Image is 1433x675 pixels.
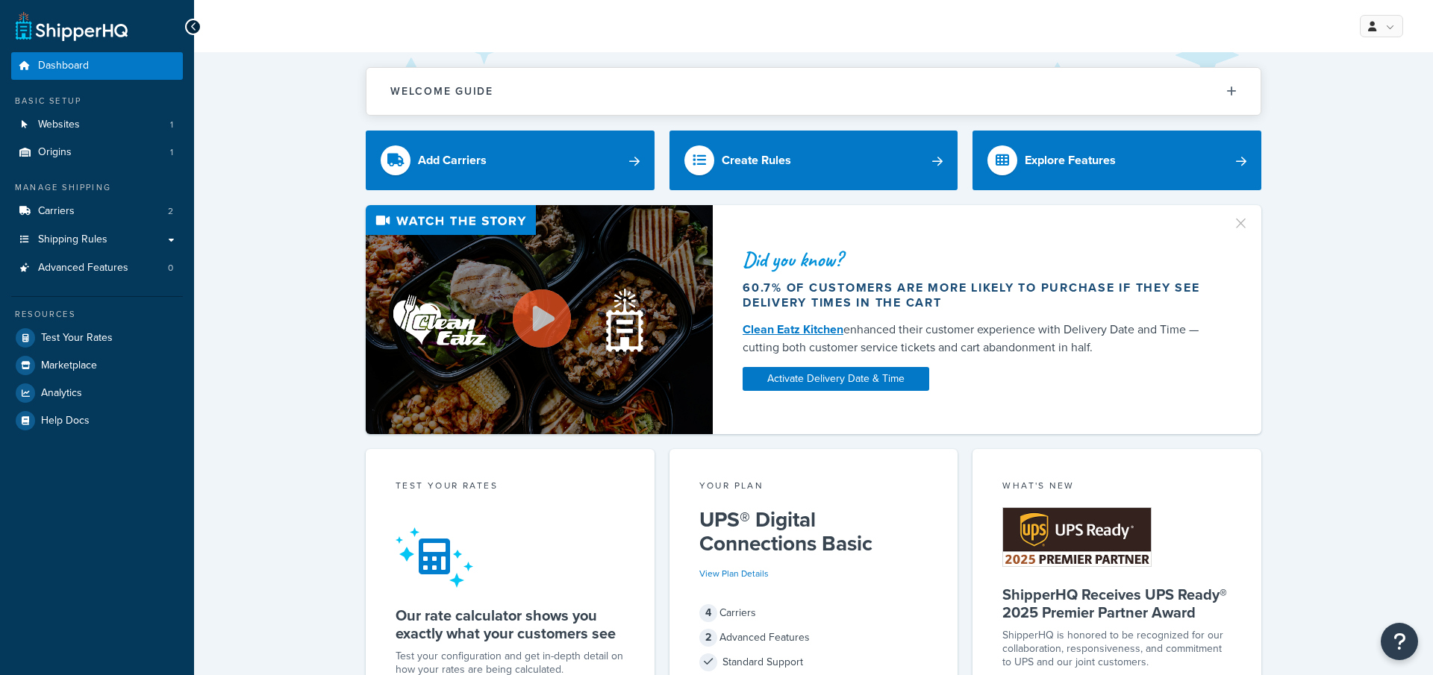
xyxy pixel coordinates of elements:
span: Marketplace [41,360,97,372]
span: 1 [170,146,173,159]
h5: UPS® Digital Connections Basic [699,508,928,556]
a: Shipping Rules [11,226,183,254]
div: Manage Shipping [11,181,183,194]
button: Welcome Guide [366,68,1261,115]
div: Standard Support [699,652,928,673]
span: Analytics [41,387,82,400]
a: Clean Eatz Kitchen [743,321,843,338]
a: Analytics [11,380,183,406]
li: Advanced Features [11,254,183,282]
div: What's New [1002,479,1231,496]
div: Create Rules [722,150,791,171]
span: Help Docs [41,415,90,427]
a: Websites1 [11,111,183,139]
span: Websites [38,119,80,131]
div: Your Plan [699,479,928,496]
div: Did you know? [743,249,1214,270]
span: Shipping Rules [38,233,107,246]
div: Carriers [699,603,928,624]
a: Carriers2 [11,198,183,225]
a: Origins1 [11,139,183,166]
span: 4 [699,604,717,622]
button: Open Resource Center [1381,623,1418,660]
div: 60.7% of customers are more likely to purchase if they see delivery times in the cart [743,280,1214,310]
img: Video thumbnail [366,205,713,434]
span: Carriers [38,205,75,218]
div: Basic Setup [11,95,183,107]
li: Carriers [11,198,183,225]
span: 0 [168,262,173,274]
a: View Plan Details [699,567,769,580]
span: Dashboard [38,60,89,72]
a: Activate Delivery Date & Time [743,367,929,391]
li: Origins [11,139,183,166]
a: Advanced Features0 [11,254,183,282]
div: Resources [11,308,183,321]
a: Test Your Rates [11,324,183,351]
span: Test Your Rates [41,332,113,345]
p: ShipperHQ is honored to be recognized for our collaboration, responsiveness, and commitment to UP... [1002,629,1231,669]
a: Dashboard [11,52,183,80]
span: Origins [38,146,72,159]
div: enhanced their customer experience with Delivery Date and Time — cutting both customer service ti... [743,321,1214,357]
a: Explore Features [972,131,1261,190]
div: Advanced Features [699,627,928,648]
span: 1 [170,119,173,131]
a: Add Carriers [366,131,655,190]
a: Create Rules [669,131,958,190]
span: Advanced Features [38,262,128,274]
li: Websites [11,111,183,139]
span: 2 [168,205,173,218]
a: Marketplace [11,352,183,379]
span: 2 [699,629,717,647]
h5: Our rate calculator shows you exactly what your customers see [396,606,625,642]
a: Help Docs [11,407,183,434]
h2: Welcome Guide [390,86,493,97]
div: Test your rates [396,479,625,496]
h5: ShipperHQ Receives UPS Ready® 2025 Premier Partner Award [1002,585,1231,621]
div: Explore Features [1025,150,1116,171]
div: Add Carriers [418,150,487,171]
